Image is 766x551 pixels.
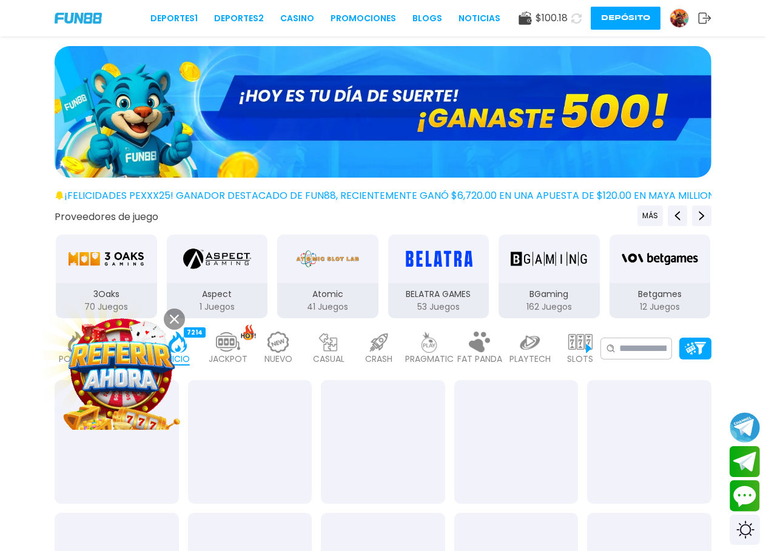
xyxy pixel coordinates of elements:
p: SLOTS [567,353,593,366]
button: Atomic [272,233,383,319]
span: ¡FELICIDADES pexxx25! GANADOR DESTACADO DE FUN88, RECIENTEMENTE GANÓ $6,720.00 EN UNA APUESTA DE ... [64,189,732,203]
p: PRAGMATIC [405,353,454,366]
a: CASINO [280,12,314,25]
button: Previous providers [637,205,663,226]
img: Company Logo [55,13,102,23]
button: Next providers [692,205,711,226]
img: Platform Filter [685,342,706,355]
p: POPULAR [59,353,95,366]
p: 3Oaks [56,288,157,301]
div: 7214 [184,327,206,338]
button: Join telegram channel [730,412,760,443]
p: 53 Juegos [388,301,489,313]
img: Betgames [622,242,698,276]
a: Avatar [670,8,698,28]
button: Contact customer service [730,480,760,512]
button: BGaming [494,233,605,319]
p: 162 Juegos [499,301,600,313]
img: fat_panda_light.webp [468,332,492,353]
p: 1 Juegos [167,301,268,313]
img: playtech_light.webp [518,332,542,353]
p: NUEVO [264,353,292,366]
p: Betgames [610,288,711,301]
img: jackpot_light.webp [216,332,240,353]
a: Deportes2 [214,12,264,25]
p: CASUAL [313,353,344,366]
img: Image Link [62,310,180,428]
div: Switch theme [730,515,760,545]
button: 3Oaks [51,233,162,319]
a: Promociones [331,12,396,25]
p: Aspect [167,288,268,301]
a: Deportes1 [150,12,198,25]
img: crash_light.webp [367,332,391,353]
img: casual_light.webp [317,332,341,353]
a: NOTICIAS [459,12,500,25]
button: Join telegram [730,446,760,478]
p: FAT PANDA [457,353,502,366]
img: Avatar [670,9,688,27]
p: JACKPOT [209,353,247,366]
button: Previous providers [668,205,687,226]
p: BELATRA GAMES [388,288,489,301]
img: BGaming [511,242,587,276]
img: pragmatic_light.webp [417,332,442,353]
img: new_light.webp [266,332,291,353]
img: hot [241,324,256,341]
img: Aspect [183,242,251,276]
img: 3Oaks [68,242,144,276]
img: Atomic [294,242,361,276]
img: slots_light.webp [568,332,593,353]
button: Aspect [162,233,273,319]
button: BELATRA GAMES [383,233,494,319]
span: $ 100.18 [536,11,568,25]
button: Betgames [605,233,716,319]
p: 70 Juegos [56,301,157,313]
p: BGaming [499,288,600,301]
p: PLAYTECH [509,353,551,366]
p: 41 Juegos [277,301,378,313]
p: 12 Juegos [610,301,711,313]
p: CRASH [365,353,392,366]
a: BLOGS [412,12,442,25]
p: Atomic [277,288,378,301]
img: GANASTE 500 [55,46,711,178]
button: Proveedores de juego [55,210,158,223]
img: BELATRA GAMES [400,242,477,276]
button: Depósito [591,7,660,30]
